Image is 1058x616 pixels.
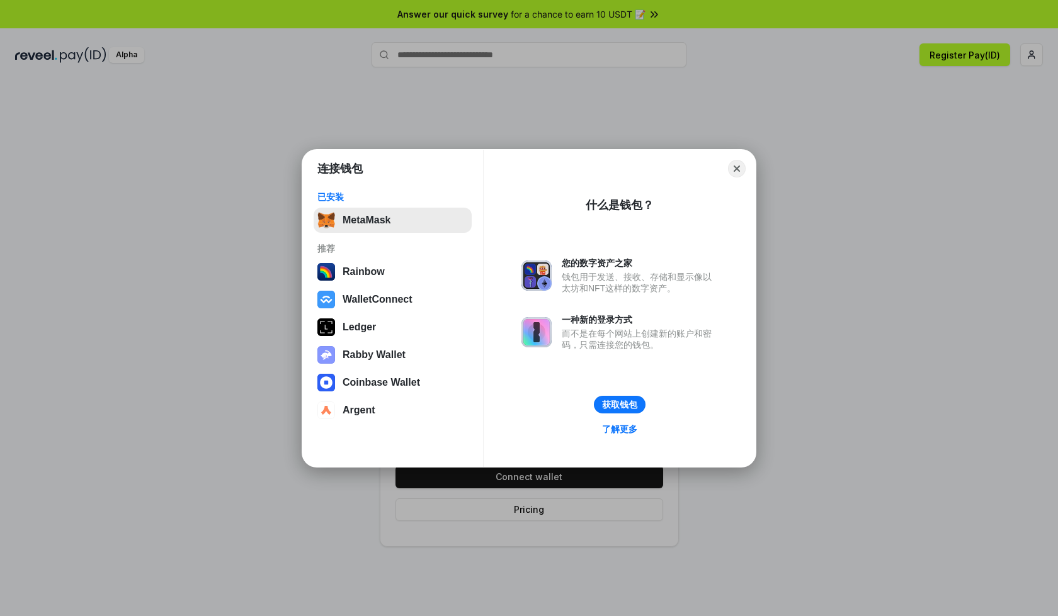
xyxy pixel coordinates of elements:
[317,243,468,254] div: 推荐
[343,349,406,361] div: Rabby Wallet
[317,161,363,176] h1: 连接钱包
[317,346,335,364] img: svg+xml,%3Csvg%20xmlns%3D%22http%3A%2F%2Fwww.w3.org%2F2000%2Fsvg%22%20fill%3D%22none%22%20viewBox...
[594,421,645,437] a: 了解更多
[343,266,385,277] div: Rainbow
[314,287,472,312] button: WalletConnect
[317,401,335,419] img: svg+xml,%3Csvg%20width%3D%2228%22%20height%3D%2228%22%20viewBox%3D%220%200%2028%2028%22%20fill%3D...
[562,257,718,269] div: 您的数字资产之家
[317,318,335,336] img: svg+xml,%3Csvg%20xmlns%3D%22http%3A%2F%2Fwww.w3.org%2F2000%2Fsvg%22%20width%3D%2228%22%20height%3...
[343,405,375,416] div: Argent
[562,328,718,350] div: 而不是在每个网站上创建新的账户和密码，只需连接您的钱包。
[314,315,472,340] button: Ledger
[314,398,472,423] button: Argent
[314,342,472,367] button: Rabby Wallet
[317,291,335,308] img: svg+xml,%3Csvg%20width%3D%2228%22%20height%3D%2228%22%20viewBox%3D%220%200%2028%2028%22%20fill%3D...
[317,191,468,203] div: 已安装
[586,198,654,213] div: 什么是钱包？
[317,263,335,281] img: svg+xml,%3Csvg%20width%3D%22120%22%20height%3D%22120%22%20viewBox%3D%220%200%20120%20120%22%20fil...
[728,160,746,177] button: Close
[314,370,472,395] button: Coinbase Wallet
[521,260,552,291] img: svg+xml,%3Csvg%20xmlns%3D%22http%3A%2F%2Fwww.w3.org%2F2000%2Fsvg%22%20fill%3D%22none%22%20viewBox...
[562,314,718,325] div: 一种新的登录方式
[314,259,472,284] button: Rainbow
[343,377,420,388] div: Coinbase Wallet
[343,215,390,226] div: MetaMask
[314,208,472,233] button: MetaMask
[602,399,637,410] div: 获取钱包
[343,294,412,305] div: WalletConnect
[594,396,646,413] button: 获取钱包
[317,211,335,229] img: svg+xml,%3Csvg%20fill%3D%22none%22%20height%3D%2233%22%20viewBox%3D%220%200%2035%2033%22%20width%...
[343,322,376,333] div: Ledger
[602,423,637,435] div: 了解更多
[317,374,335,391] img: svg+xml,%3Csvg%20width%3D%2228%22%20height%3D%2228%22%20viewBox%3D%220%200%2028%2028%22%20fill%3D...
[521,317,552,347] img: svg+xml,%3Csvg%20xmlns%3D%22http%3A%2F%2Fwww.w3.org%2F2000%2Fsvg%22%20fill%3D%22none%22%20viewBox...
[562,271,718,294] div: 钱包用于发送、接收、存储和显示像以太坊和NFT这样的数字资产。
